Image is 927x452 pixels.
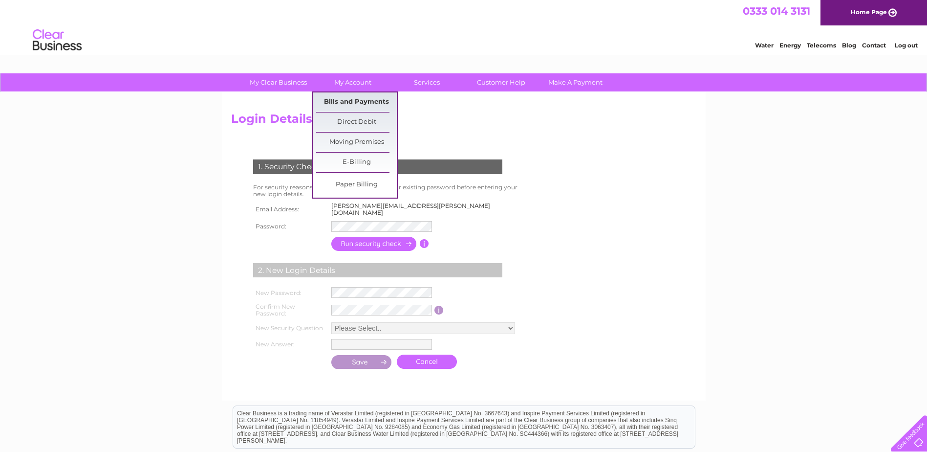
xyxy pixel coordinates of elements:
th: New Security Question [251,320,329,337]
a: Blog [842,42,856,49]
a: My Clear Business [238,73,319,91]
a: Bills and Payments [316,92,397,112]
input: Information [420,239,429,248]
a: Log out [895,42,918,49]
a: Paper Billing [316,175,397,195]
th: Password: [251,219,329,234]
a: Telecoms [807,42,836,49]
th: New Password: [251,285,329,300]
input: Information [434,306,444,315]
a: Moving Premises [316,133,397,152]
div: 2. New Login Details [253,263,502,278]
td: For security reasons you will need to re-enter your existing password before entering your new lo... [251,181,528,200]
td: [PERSON_NAME][EMAIL_ADDRESS][PERSON_NAME][DOMAIN_NAME] [329,200,528,219]
a: Make A Payment [535,73,616,91]
a: My Account [312,73,393,91]
a: Cancel [397,355,457,369]
th: New Answer: [251,337,329,352]
th: Email Address: [251,200,329,219]
a: Energy [779,42,801,49]
div: Clear Business is a trading name of Verastar Limited (registered in [GEOGRAPHIC_DATA] No. 3667643... [233,5,695,47]
h2: Login Details [231,112,696,131]
input: Submit [331,355,392,369]
a: 0333 014 3131 [743,5,810,17]
a: Direct Debit [316,113,397,132]
a: Contact [862,42,886,49]
div: 1. Security Check [253,159,502,174]
img: logo.png [32,25,82,55]
a: Customer Help [461,73,541,91]
a: Services [387,73,467,91]
th: Confirm New Password: [251,300,329,320]
a: E-Billing [316,153,397,172]
a: Water [755,42,774,49]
